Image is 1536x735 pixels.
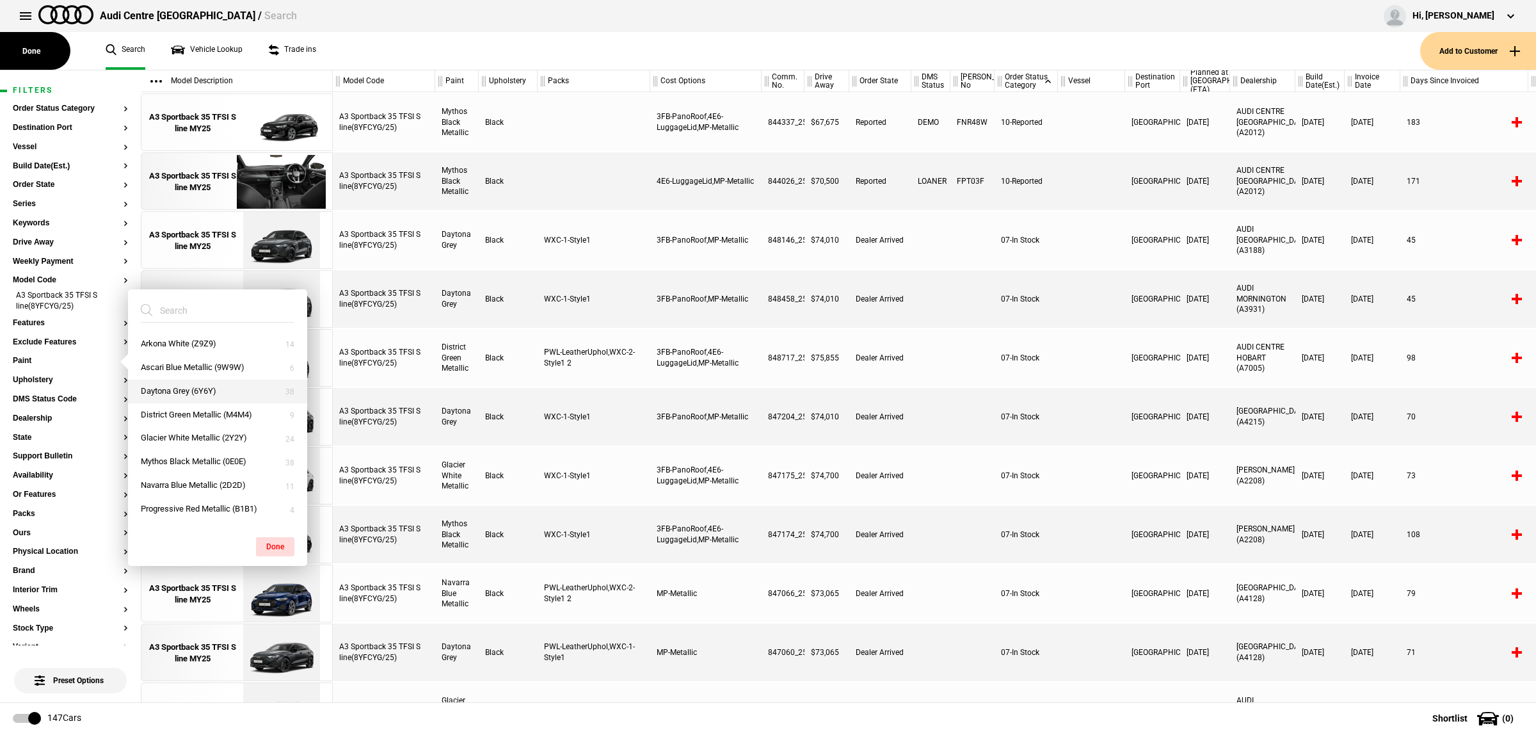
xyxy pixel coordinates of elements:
[1400,70,1528,92] div: Days Since Invoiced
[1125,70,1180,92] div: Destination Port
[1400,624,1528,681] div: 71
[1400,211,1528,269] div: 45
[911,152,950,210] div: LOANER
[1345,506,1400,563] div: [DATE]
[1180,211,1230,269] div: [DATE]
[1345,270,1400,328] div: [DATE]
[538,388,650,446] div: WXC-1-Style1
[13,529,128,548] section: Ours
[1420,32,1536,70] button: Add to Customer
[435,152,479,210] div: Mythos Black Metallic
[1295,70,1344,92] div: Build Date(Est.)
[13,452,128,461] button: Support Bulletin
[849,506,911,563] div: Dealer Arrived
[762,270,804,328] div: 848458_25
[538,447,650,505] div: WXC-1-Style1
[13,124,128,143] section: Destination Port
[13,104,128,124] section: Order Status Category
[333,506,435,563] div: A3 Sportback 35 TFSI S line(8YFCYG/25)
[1125,152,1180,210] div: [GEOGRAPHIC_DATA]
[762,565,804,622] div: 847066_25
[804,211,849,269] div: $74,010
[13,319,128,338] section: Features
[650,329,762,387] div: 3FB-PanoRoof,4E6-LuggageLid,MP-Metallic
[148,624,237,682] a: A3 Sportback 35 TFSI S line MY25
[237,271,326,328] img: Audi_8YFCYG_25_EI_6Y6Y_3FB_WXC_WXC-1_U35_(Nadin:_3FB_6FJ_C55_U35_WXC)_ext.png
[650,211,762,269] div: 3FB-PanoRoof,MP-Metallic
[106,32,145,70] a: Search
[13,290,128,314] li: A3 Sportback 35 TFSI S line(8YFCYG/25)
[333,70,435,92] div: Model Code
[1230,152,1295,210] div: AUDI CENTRE [GEOGRAPHIC_DATA] (A2012)
[479,388,538,446] div: Black
[13,433,128,453] section: State
[13,238,128,247] button: Drive Away
[849,624,911,681] div: Dealer Arrived
[333,624,435,681] div: A3 Sportback 35 TFSI S line(8YFCYG/25)
[804,70,849,92] div: Drive Away
[1180,388,1230,446] div: [DATE]
[1230,447,1295,505] div: [PERSON_NAME] (A2208)
[148,271,237,328] a: A3 Sportback 35 TFSI S line MY25
[148,583,237,606] div: A3 Sportback 35 TFSI S line MY25
[1180,329,1230,387] div: [DATE]
[650,70,761,92] div: Cost Options
[804,329,849,387] div: $75,855
[479,270,538,328] div: Black
[804,388,849,446] div: $74,010
[1180,624,1230,681] div: [DATE]
[13,395,128,414] section: DMS Status Code
[13,143,128,162] section: Vessel
[47,712,81,725] div: 147 Cars
[128,521,307,545] button: Python Yellow Metallic (R1R1)
[264,10,297,22] span: Search
[479,624,538,681] div: Black
[849,93,911,151] div: Reported
[1400,93,1528,151] div: 183
[1058,70,1124,92] div: Vessel
[1295,565,1345,622] div: [DATE]
[128,403,307,427] button: District Green Metallic (M4M4)
[1502,714,1514,723] span: ( 0 )
[128,474,307,497] button: Navarra Blue Metallic (2D2D)
[13,490,128,499] button: Or Features
[950,93,995,151] div: FNR48W
[13,181,128,200] section: Order State
[128,332,307,356] button: Arkona White (Z9Z9)
[148,229,237,252] div: A3 Sportback 35 TFSI S line MY25
[13,510,128,519] button: Packs
[237,624,326,682] img: Audi_8YFCYG_25_EI_6Y6Y_WXC_WXC-1_PWL_U35_(Nadin:_6FJ_C54_PWL_S9S_U35_WXC)_ext.png
[650,93,762,151] div: 3FB-PanoRoof,4E6-LuggageLid,MP-Metallic
[268,32,316,70] a: Trade ins
[256,537,294,556] button: Done
[13,357,128,376] section: Paint
[148,94,237,152] a: A3 Sportback 35 TFSI S line MY25
[13,586,128,595] button: Interior Trim
[1125,270,1180,328] div: [GEOGRAPHIC_DATA]
[237,212,326,270] img: Audi_8YFCYG_25_EI_6Y6Y_3FB_WXC_WXC-1_U35_(Nadin:_3FB_6FJ_C55_U35_WXC)_ext.png
[995,506,1058,563] div: 07-In Stock
[1230,270,1295,328] div: AUDI MORNINGTON (A3931)
[13,219,128,238] section: Keywords
[911,70,950,92] div: DMS Status
[13,162,128,171] button: Build Date(Est.)
[1345,624,1400,681] div: [DATE]
[1345,329,1400,387] div: [DATE]
[479,329,538,387] div: Black
[435,624,479,681] div: Daytona Grey
[13,567,128,576] button: Brand
[849,152,911,210] div: Reported
[762,447,804,505] div: 847175_25
[479,152,538,210] div: Black
[148,111,237,134] div: A3 Sportback 35 TFSI S line MY25
[479,565,538,622] div: Black
[38,5,93,24] img: audi.png
[1400,447,1528,505] div: 73
[1295,211,1345,269] div: [DATE]
[13,624,128,633] button: Stock Type
[1180,70,1229,92] div: Planned at [GEOGRAPHIC_DATA] (ETA)
[37,660,104,685] span: Preset Options
[13,124,128,133] button: Destination Port
[13,586,128,605] section: Interior Trim
[237,153,326,211] img: Audi_8YFCYG_25_EI_0E0E_4E6_(Nadin:_4E6_C51)_ext.png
